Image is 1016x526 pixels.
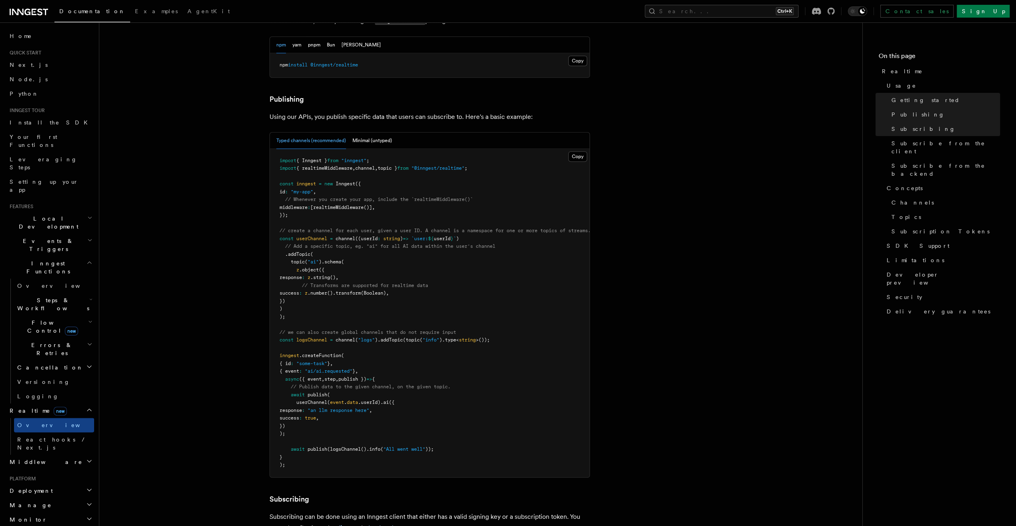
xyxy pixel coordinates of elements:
span: ); [280,462,285,468]
span: Documentation [59,8,125,14]
span: ((userId [355,236,378,241]
span: { Inngest } [296,158,327,163]
span: async [285,376,299,382]
span: , [313,189,316,195]
span: { event [280,368,299,374]
span: response [280,408,302,413]
span: data [347,400,358,405]
span: { [372,376,375,382]
span: ` [453,236,456,241]
span: .addTopic [378,337,403,343]
a: Contact sales [880,5,954,18]
p: Using our APIs, you publish specific data that users can subscribe to. Here's a basic example: [270,111,590,122]
button: Steps & Workflows [14,293,94,315]
span: ( [341,259,344,265]
span: new [65,327,78,335]
span: Versioning [17,379,70,385]
span: // Publish data to the given channel, on the given topic. [291,384,451,389]
span: const [280,236,294,241]
span: "info" [422,337,439,343]
span: publish [308,392,327,398]
span: } [280,454,282,460]
span: channel [336,337,355,343]
a: Next.js [6,58,94,72]
span: = [330,236,333,241]
span: Monitor [6,516,47,524]
span: ( [403,337,406,343]
span: => [366,376,372,382]
span: Realtime [882,67,923,75]
span: step [324,376,336,382]
span: : [378,236,380,241]
span: . [344,400,347,405]
span: logsChannel [296,337,327,343]
span: ({ [355,181,361,187]
span: ({ [319,267,324,273]
span: Getting started [891,96,960,104]
span: .transform [333,290,361,296]
span: channel [355,165,375,171]
span: { realtimeMiddleware [296,165,352,171]
span: Leveraging Steps [10,156,77,171]
button: Inngest Functions [6,256,94,279]
button: pnpm [308,37,320,53]
span: channel [336,236,355,241]
span: Inngest Functions [6,259,87,275]
span: Publishing [891,110,945,118]
span: < [456,337,459,343]
span: inngest [280,353,299,358]
span: Cancellation [14,363,83,371]
span: ({ [389,400,394,405]
span: : [308,205,310,210]
span: ( [341,353,344,358]
span: : [299,415,302,421]
span: = [330,337,333,343]
span: Inngest [336,181,355,187]
span: ; [366,158,369,163]
a: AgentKit [183,2,235,22]
span: , [330,361,333,366]
div: Inngest Functions [6,279,94,404]
span: logsChannel [330,446,361,452]
span: const [280,337,294,343]
a: Publishing [270,94,304,105]
span: "some-task" [296,361,327,366]
span: npm [280,62,288,68]
span: Security [887,293,922,301]
span: SDK Support [887,242,950,250]
span: Limitations [887,256,944,264]
span: Developer preview [887,271,1000,287]
span: // Add a specific topic, eg. "ai" for all AI data within the user's channel [285,243,495,249]
span: Quick start [6,50,41,56]
span: "@inngest/realtime" [411,165,465,171]
a: Subscribing [888,122,1000,136]
span: .type [442,337,456,343]
span: @inngest/realtime [310,62,358,68]
span: // we can also create global channels that do not require input [280,329,456,335]
button: yarn [292,37,302,53]
span: Next.js [10,62,48,68]
div: Realtimenew [6,418,94,455]
span: Manage [6,501,52,509]
span: string [459,337,476,343]
a: SDK Support [883,239,1000,253]
span: Flow Control [14,319,88,335]
span: , [369,408,372,413]
span: .addTopic [285,251,310,257]
button: [PERSON_NAME] [342,37,381,53]
span: ); [280,431,285,436]
span: ${ [428,236,434,241]
span: Inngest tour [6,107,45,114]
span: AgentKit [187,8,230,14]
button: Realtimenew [6,404,94,418]
button: Middleware [6,455,94,469]
span: : [299,368,302,374]
span: // Whenever you create your app, include the `realtimeMiddleware()` [285,197,473,202]
span: , [336,275,338,280]
a: Sign Up [957,5,1010,18]
button: Cancellation [14,360,94,375]
span: ) [375,337,378,343]
span: : [299,290,302,296]
a: Topics [888,210,1000,224]
a: Documentation [54,2,130,22]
